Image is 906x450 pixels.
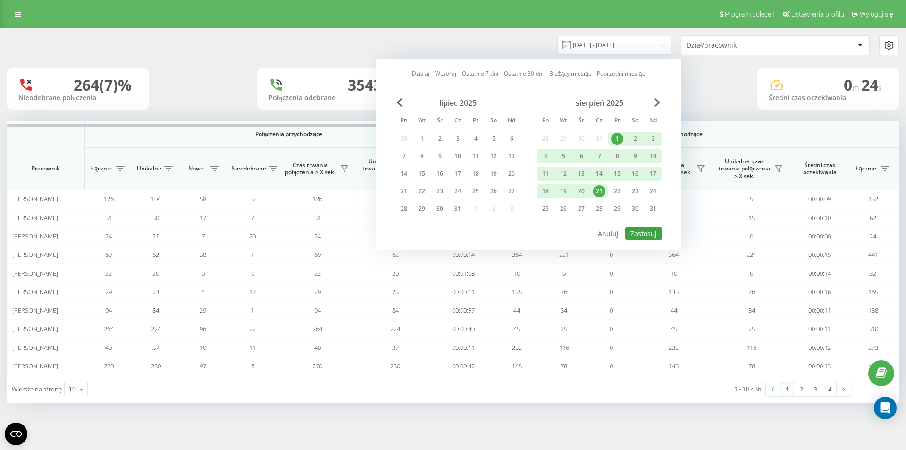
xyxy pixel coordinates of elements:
[868,306,878,314] span: 138
[750,232,753,240] span: 0
[748,288,755,296] span: 76
[416,133,428,145] div: 1
[593,185,605,197] div: 21
[608,184,626,198] div: pt 22 sie 2025
[561,324,567,333] span: 25
[868,195,878,203] span: 132
[644,132,662,146] div: ndz 3 sie 2025
[5,423,27,445] button: Open CMP widget
[251,269,254,278] span: 0
[844,75,861,95] span: 0
[109,130,468,138] span: Połączenia przychodzące
[251,213,254,222] span: 7
[12,288,58,296] span: [PERSON_NAME]
[790,190,849,208] td: 00:00:09
[629,150,641,162] div: 9
[626,149,644,163] div: sob 9 sie 2025
[557,203,570,215] div: 26
[572,167,590,181] div: śr 13 sie 2025
[415,114,429,128] abbr: wtorek
[200,343,206,352] span: 10
[416,168,428,180] div: 15
[671,324,677,333] span: 45
[434,320,493,338] td: 00:00:40
[434,357,493,375] td: 00:00:42
[513,324,520,333] span: 45
[610,324,613,333] span: 0
[747,343,756,352] span: 116
[452,150,464,162] div: 10
[413,167,431,181] div: wt 15 lip 2025
[105,232,112,240] span: 24
[608,132,626,146] div: pt 1 sie 2025
[434,168,446,180] div: 16
[152,306,159,314] span: 84
[12,269,58,278] span: [PERSON_NAME]
[314,269,321,278] span: 22
[314,250,321,259] span: 69
[449,167,467,181] div: czw 17 lip 2025
[249,232,256,240] span: 20
[503,132,520,146] div: ndz 6 lip 2025
[392,306,399,314] span: 84
[610,250,613,259] span: 0
[200,306,206,314] span: 29
[537,149,554,163] div: pon 4 sie 2025
[395,184,413,198] div: pon 21 lip 2025
[104,324,114,333] span: 264
[416,203,428,215] div: 29
[669,343,679,352] span: 232
[467,132,485,146] div: pt 4 lip 2025
[395,149,413,163] div: pon 7 lip 2025
[249,288,256,296] span: 17
[431,167,449,181] div: śr 16 lip 2025
[647,185,659,197] div: 24
[452,168,464,180] div: 17
[557,185,570,197] div: 19
[590,202,608,216] div: czw 28 sie 2025
[503,149,520,163] div: ndz 13 lip 2025
[314,288,321,296] span: 29
[201,232,205,240] span: 7
[512,250,522,259] span: 364
[538,114,553,128] abbr: poniedziałek
[593,168,605,180] div: 14
[392,250,399,259] span: 62
[137,165,161,172] span: Unikalne
[608,167,626,181] div: pt 15 sie 2025
[629,133,641,145] div: 2
[790,246,849,264] td: 00:00:15
[748,306,755,314] span: 34
[593,203,605,215] div: 28
[590,149,608,163] div: czw 7 sie 2025
[790,301,849,320] td: 00:00:11
[452,185,464,197] div: 24
[398,168,410,180] div: 14
[395,202,413,216] div: pon 28 lip 2025
[592,114,606,128] abbr: czwartek
[822,382,837,396] a: 4
[725,10,775,18] span: Program poleceń
[105,250,112,259] span: 69
[549,69,591,78] a: Bieżący miesiąc
[184,165,208,172] span: Nowe
[610,306,613,314] span: 0
[433,114,447,128] abbr: środa
[647,203,659,215] div: 31
[791,10,844,18] span: Ustawienia profilu
[503,184,520,198] div: ndz 27 lip 2025
[12,343,58,352] span: [PERSON_NAME]
[647,150,659,162] div: 10
[629,168,641,180] div: 16
[105,343,112,352] span: 40
[392,288,399,296] span: 23
[593,227,624,240] button: Anuluj
[647,133,659,145] div: 3
[572,184,590,198] div: śr 20 sie 2025
[431,132,449,146] div: śr 2 lip 2025
[575,150,587,162] div: 6
[397,114,411,128] abbr: poniedziałek
[626,167,644,181] div: sob 16 sie 2025
[105,288,112,296] span: 29
[249,195,256,203] span: 32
